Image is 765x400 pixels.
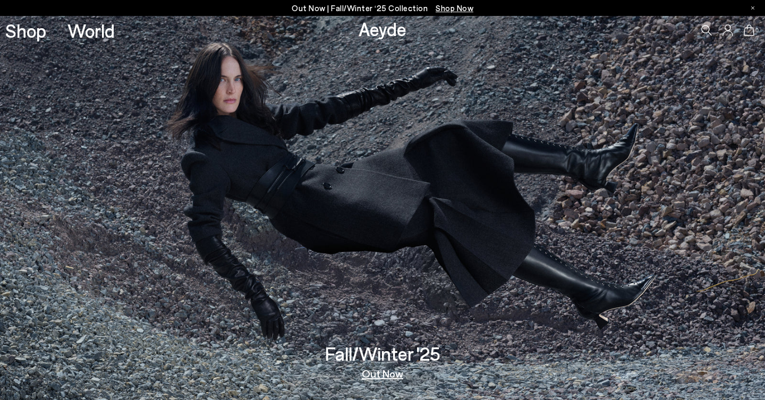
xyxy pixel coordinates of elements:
a: 0 [744,24,754,36]
a: Out Now [362,368,403,379]
a: Aeyde [359,18,406,40]
h3: Fall/Winter '25 [325,344,440,363]
span: 0 [754,28,760,33]
p: Out Now | Fall/Winter ‘25 Collection [292,2,473,15]
a: World [67,21,115,40]
a: Shop [5,21,46,40]
span: Navigate to /collections/new-in [436,3,473,13]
